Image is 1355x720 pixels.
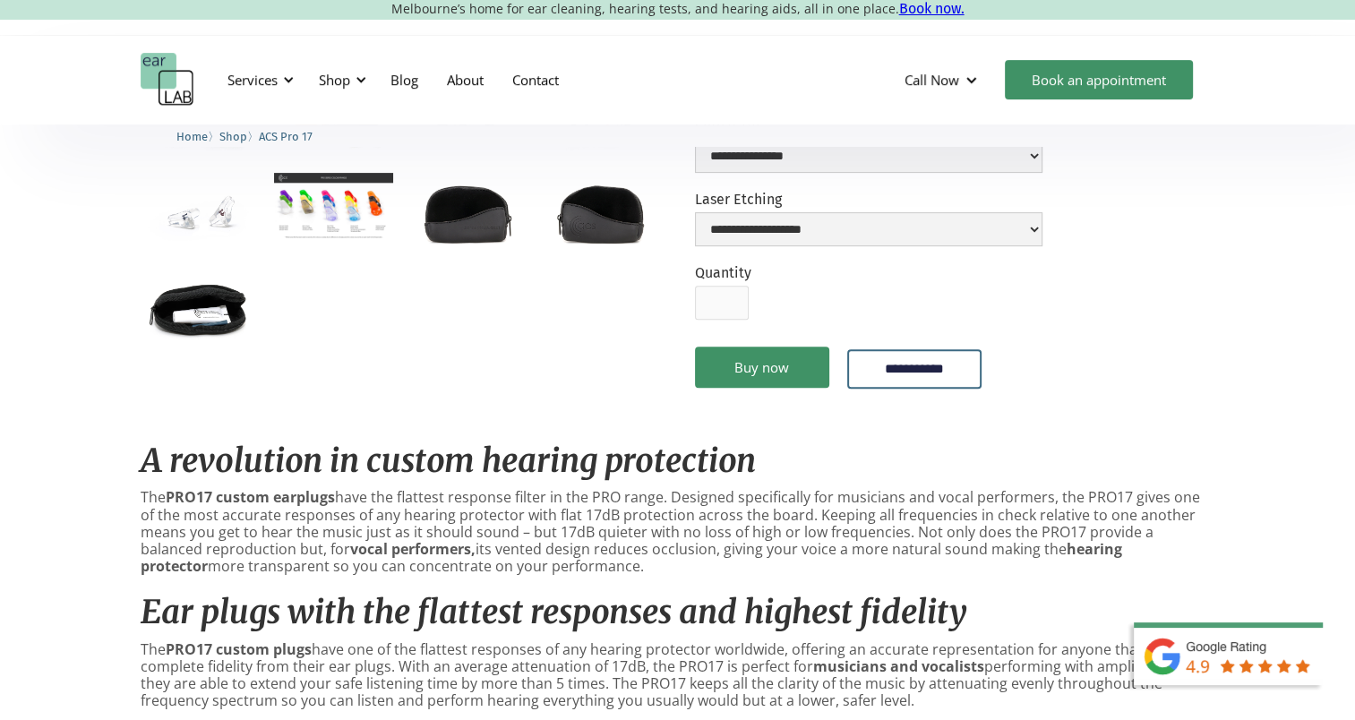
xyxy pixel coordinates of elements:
[319,71,350,89] div: Shop
[541,173,660,252] a: open lightbox
[227,71,278,89] div: Services
[498,54,573,106] a: Contact
[890,53,996,107] div: Call Now
[259,130,313,143] span: ACS Pro 17
[141,53,194,107] a: home
[813,656,984,676] strong: musicians and vocalists
[176,127,219,146] li: 〉
[695,191,1042,208] label: Laser Etching
[141,266,260,345] a: open lightbox
[695,347,829,388] a: Buy now
[219,130,247,143] span: Shop
[166,487,335,507] strong: PRO17 custom earplugs
[176,130,208,143] span: Home
[176,127,208,144] a: Home
[695,264,751,281] label: Quantity
[905,71,959,89] div: Call Now
[259,127,313,144] a: ACS Pro 17
[141,489,1215,575] p: The have the flattest response filter in the PRO range. Designed specifically for musicians and v...
[376,54,433,106] a: Blog
[350,539,476,559] strong: vocal performers,
[274,173,393,240] a: open lightbox
[166,639,312,659] strong: PRO17 custom plugs
[141,173,260,252] a: open lightbox
[407,173,527,252] a: open lightbox
[433,54,498,106] a: About
[1005,60,1193,99] a: Book an appointment
[141,641,1215,710] p: The have one of the flattest responses of any hearing protector worldwide, offering an accurate r...
[219,127,247,144] a: Shop
[141,592,967,632] em: Ear plugs with the flattest responses and highest fidelity
[308,53,372,107] div: Shop
[141,441,756,481] em: A revolution in custom hearing protection
[219,127,259,146] li: 〉
[141,539,1122,576] strong: hearing protector
[217,53,299,107] div: Services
